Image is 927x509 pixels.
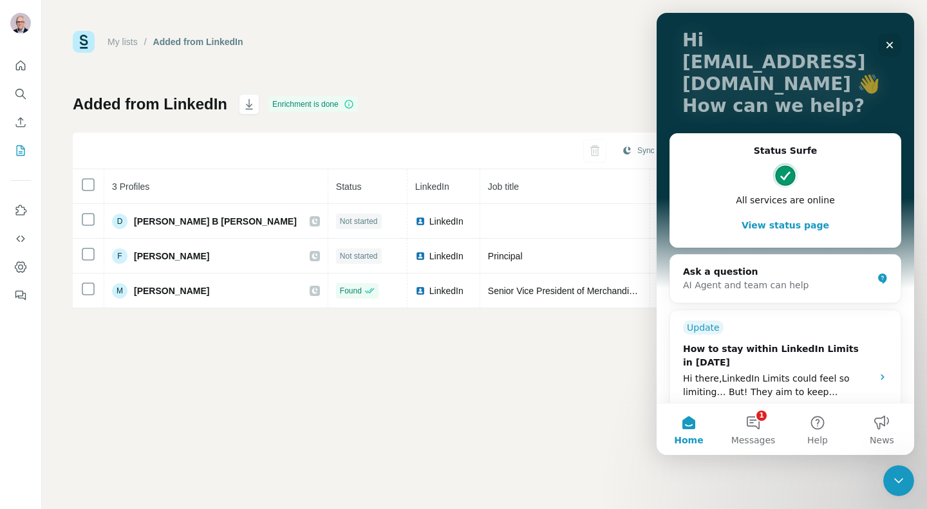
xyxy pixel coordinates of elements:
button: Use Surfe API [10,227,31,250]
button: Feedback [10,284,31,307]
span: Principal [488,251,523,261]
span: Job title [488,181,519,192]
div: F [112,248,127,264]
img: Surfe Logo [73,31,95,53]
button: Search [10,82,31,106]
div: Enrichment is done [268,97,358,112]
span: LinkedIn [429,250,464,263]
span: Not started [340,216,378,227]
span: 3 Profiles [112,181,149,192]
div: M [112,283,127,299]
span: [PERSON_NAME] [134,284,209,297]
div: D [112,214,127,229]
img: LinkedIn logo [415,286,426,296]
button: Dashboard [10,255,31,279]
span: Not started [340,250,378,262]
button: Sync all to Copper (3) [613,141,721,160]
img: LinkedIn logo [415,216,426,227]
a: My lists [108,37,138,47]
div: Added from LinkedIn [153,35,243,48]
span: LinkedIn [415,181,449,192]
iframe: To enrich screen reader interactions, please activate Accessibility in Grammarly extension settings [883,465,914,496]
li: / [144,35,147,48]
button: Enrich CSV [10,111,31,134]
span: LinkedIn [429,215,464,228]
span: LinkedIn [429,284,464,297]
img: LinkedIn logo [415,251,426,261]
span: Found [340,285,362,297]
span: [PERSON_NAME] B [PERSON_NAME] [134,215,297,228]
button: Use Surfe on LinkedIn [10,199,31,222]
button: My lists [10,139,31,162]
iframe: Intercom live chat [657,13,914,455]
h1: Added from LinkedIn [73,94,227,115]
span: Status [336,181,362,192]
button: Quick start [10,54,31,77]
span: Senior Vice President of Merchandising [488,286,646,296]
span: [PERSON_NAME] [134,250,209,263]
img: Avatar [10,13,31,33]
